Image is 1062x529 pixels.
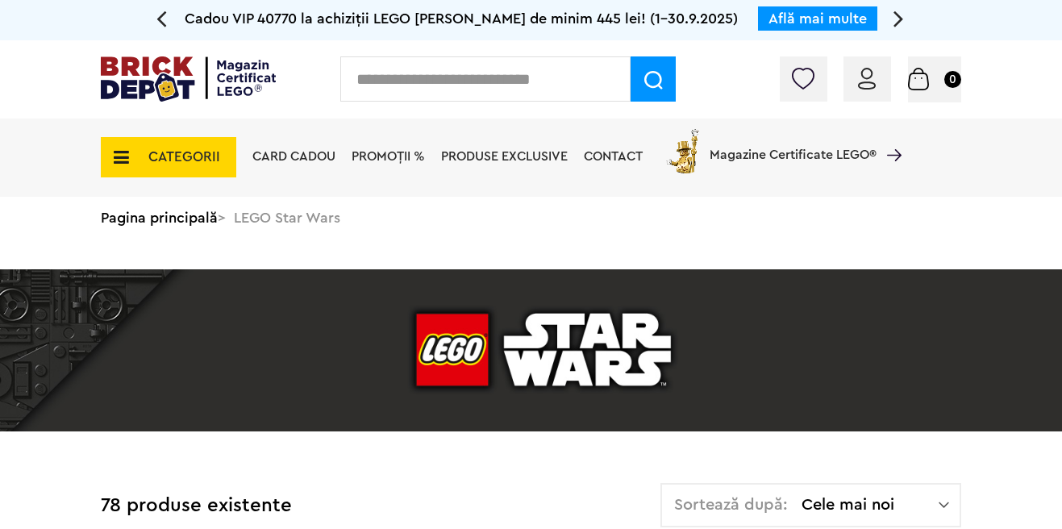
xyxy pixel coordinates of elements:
a: Produse exclusive [441,150,568,163]
small: 0 [944,71,961,88]
div: > LEGO Star Wars [101,197,961,239]
a: PROMOȚII % [352,150,425,163]
span: Cele mai noi [802,497,939,513]
a: Contact [584,150,643,163]
a: Card Cadou [252,150,335,163]
span: Sortează după: [674,497,788,513]
span: Cadou VIP 40770 la achiziții LEGO [PERSON_NAME] de minim 445 lei! (1-30.9.2025) [185,11,738,26]
div: 78 produse existente [101,483,292,529]
span: Magazine Certificate LEGO® [710,126,877,163]
a: Magazine Certificate LEGO® [877,128,902,141]
span: CATEGORII [148,150,220,164]
a: Pagina principală [101,210,218,225]
a: Află mai multe [768,11,867,26]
